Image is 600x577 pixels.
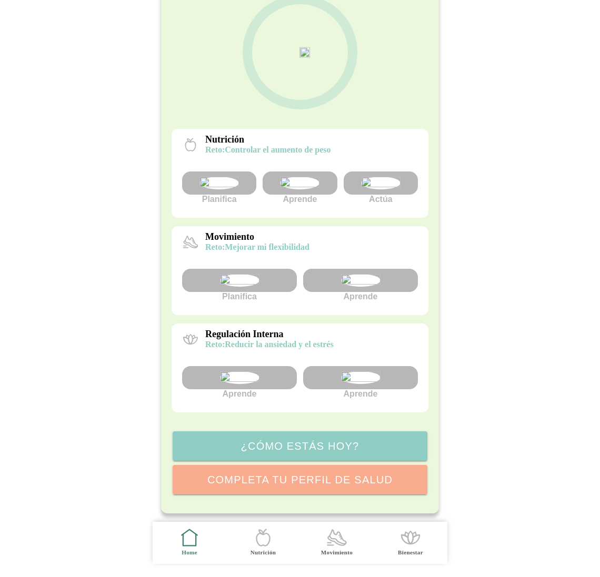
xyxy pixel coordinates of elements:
div: Planifica [182,171,256,204]
ion-button: ¿Cómo estás hoy? [173,431,427,461]
div: Aprende [263,171,337,204]
div: Aprende [303,366,418,399]
p: Reducir la ansiedad y el estrés [205,340,334,349]
div: Aprende [303,269,418,301]
span: reto: [205,145,225,154]
ion-label: Bienestar [398,549,423,556]
ion-label: Home [182,549,197,556]
div: Aprende [182,366,297,399]
ion-label: Movimiento [321,549,353,556]
span: reto: [205,242,225,251]
p: Movimiento [205,231,309,242]
ion-button: Completa tu perfil de salud [173,465,427,494]
p: Regulación Interna [205,329,334,340]
span: reto: [205,340,225,349]
div: Planifica [182,269,297,301]
p: Mejorar mi flexibilidad [205,242,309,252]
div: Actúa [344,171,418,204]
ion-label: Nutrición [251,549,276,556]
p: Controlar el aumento de peso [205,145,331,155]
p: Nutrición [205,134,331,145]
